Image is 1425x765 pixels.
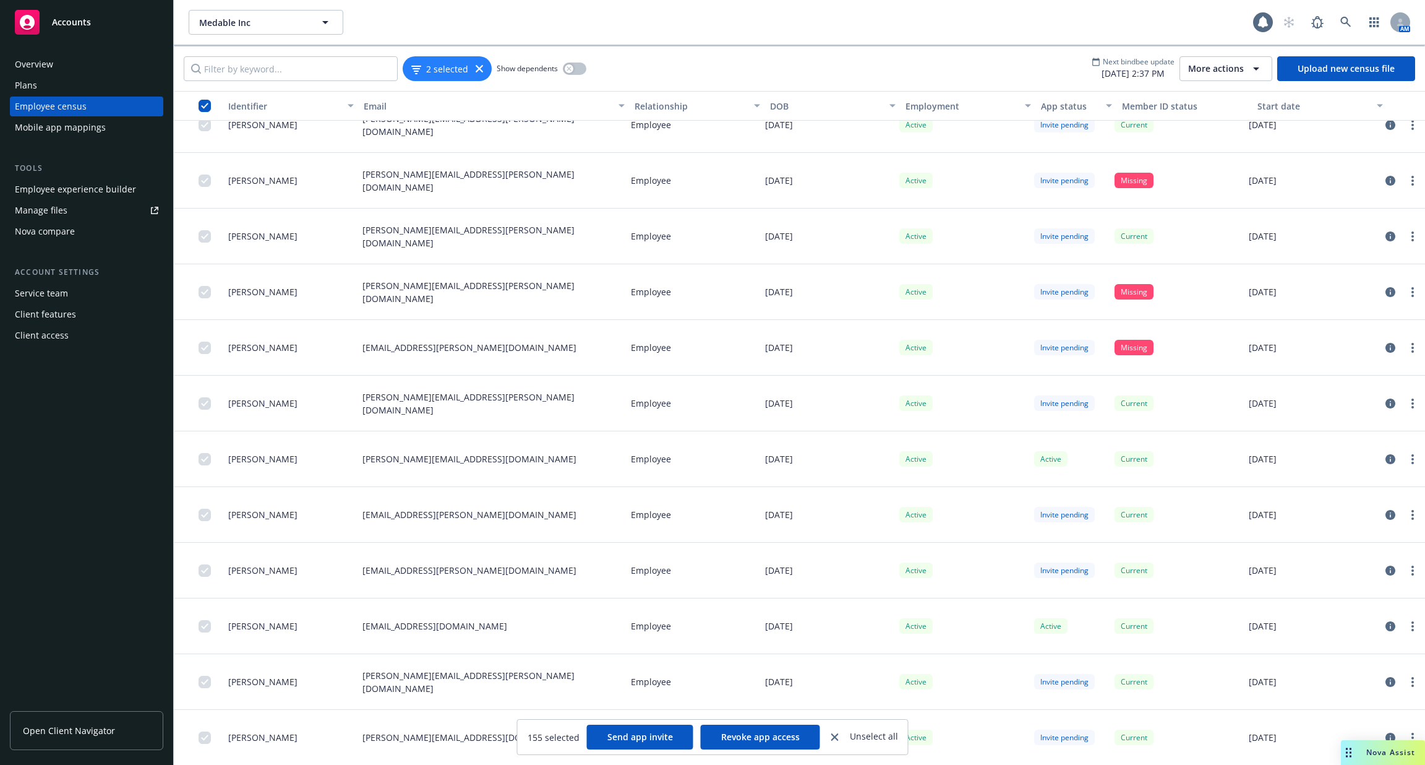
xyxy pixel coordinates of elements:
[15,201,67,220] div: Manage files
[228,285,297,298] span: [PERSON_NAME]
[228,508,297,521] span: [PERSON_NAME]
[1188,63,1244,75] span: More actions
[1405,675,1420,689] a: more
[10,326,163,345] a: Client access
[10,222,163,241] a: Nova compare
[1252,91,1388,121] button: Start date
[15,118,106,137] div: Mobile app mappings
[1034,674,1095,689] div: Invite pending
[1249,174,1277,187] p: [DATE]
[1383,730,1398,745] a: circleInformation
[228,341,297,354] span: [PERSON_NAME]
[10,201,163,220] a: Manage files
[223,91,359,121] button: Identifier
[228,397,297,410] span: [PERSON_NAME]
[1249,675,1277,688] p: [DATE]
[1405,285,1420,300] a: more
[362,669,621,695] p: [PERSON_NAME][EMAIL_ADDRESS][PERSON_NAME][DOMAIN_NAME]
[1115,507,1153,522] div: Current
[228,452,297,465] span: [PERSON_NAME]
[899,730,933,745] div: Active
[1115,618,1153,634] div: Current
[899,284,933,300] div: Active
[1092,67,1175,80] span: [DATE] 2:37 PM
[184,56,398,81] input: Filter by keyword...
[1277,10,1301,35] a: Start snowing
[15,97,87,116] div: Employee census
[631,341,671,354] p: Employee
[1034,284,1095,300] div: Invite pending
[765,675,793,688] p: [DATE]
[1405,563,1420,578] a: more
[199,230,211,243] input: Toggle Row Selected
[1179,56,1272,81] button: More actions
[199,100,211,112] input: Select all
[52,17,91,27] span: Accounts
[228,100,340,113] div: Identifier
[1305,10,1330,35] a: Report a Bug
[228,174,297,187] span: [PERSON_NAME]
[1341,740,1425,765] button: Nova Assist
[1034,117,1095,132] div: Invite pending
[1362,10,1387,35] a: Switch app
[1115,730,1153,745] div: Current
[701,725,820,750] button: Revoke app access
[362,168,621,194] p: [PERSON_NAME][EMAIL_ADDRESS][PERSON_NAME][DOMAIN_NAME]
[1103,56,1175,67] span: Next bindbee update
[228,564,297,577] span: [PERSON_NAME]
[765,91,901,121] button: DOB
[1122,100,1247,113] div: Member ID status
[15,283,68,303] div: Service team
[1034,563,1095,578] div: Invite pending
[364,100,611,113] div: Email
[828,730,842,745] a: close
[1341,740,1356,765] div: Drag to move
[765,285,793,298] p: [DATE]
[15,179,136,199] div: Employee experience builder
[362,731,576,744] p: [PERSON_NAME][EMAIL_ADDRESS][DOMAIN_NAME]
[1366,747,1415,758] span: Nova Assist
[1036,91,1117,121] button: App status
[1034,173,1095,188] div: Invite pending
[362,620,507,633] p: [EMAIL_ADDRESS][DOMAIN_NAME]
[1383,563,1398,578] a: circleInformation
[1405,508,1420,522] a: more
[1115,228,1153,244] div: Current
[15,76,37,95] div: Plans
[189,10,343,35] button: Medable Inc
[899,395,933,411] div: Active
[15,305,76,324] div: Client features
[228,675,297,688] span: [PERSON_NAME]
[199,676,211,688] input: Toggle Row Selected
[899,674,933,689] div: Active
[1249,230,1277,243] p: [DATE]
[1333,10,1358,35] a: Search
[1405,118,1420,132] a: more
[1383,619,1398,634] a: circleInformation
[10,97,163,116] a: Employee census
[1115,395,1153,411] div: Current
[199,397,211,410] input: Toggle Row Selected
[1383,118,1398,132] a: circleInformation
[1249,452,1277,465] p: [DATE]
[1405,396,1420,411] a: more
[1383,508,1398,522] a: circleInformation
[15,326,69,345] div: Client access
[631,620,671,633] p: Employee
[10,283,163,303] a: Service team
[631,118,671,131] p: Employee
[899,451,933,467] div: Active
[199,509,211,521] input: Toggle Row Selected
[1405,619,1420,634] a: more
[199,342,211,354] input: Toggle Row Selected
[199,175,211,187] input: Toggle Row Selected
[1115,340,1153,355] div: Missing
[10,76,163,95] a: Plans
[497,63,558,74] span: Show dependents
[1249,285,1277,298] p: [DATE]
[362,508,576,521] p: [EMAIL_ADDRESS][PERSON_NAME][DOMAIN_NAME]
[1383,285,1398,300] a: circleInformation
[899,117,933,132] div: Active
[899,618,933,634] div: Active
[228,620,297,633] span: [PERSON_NAME]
